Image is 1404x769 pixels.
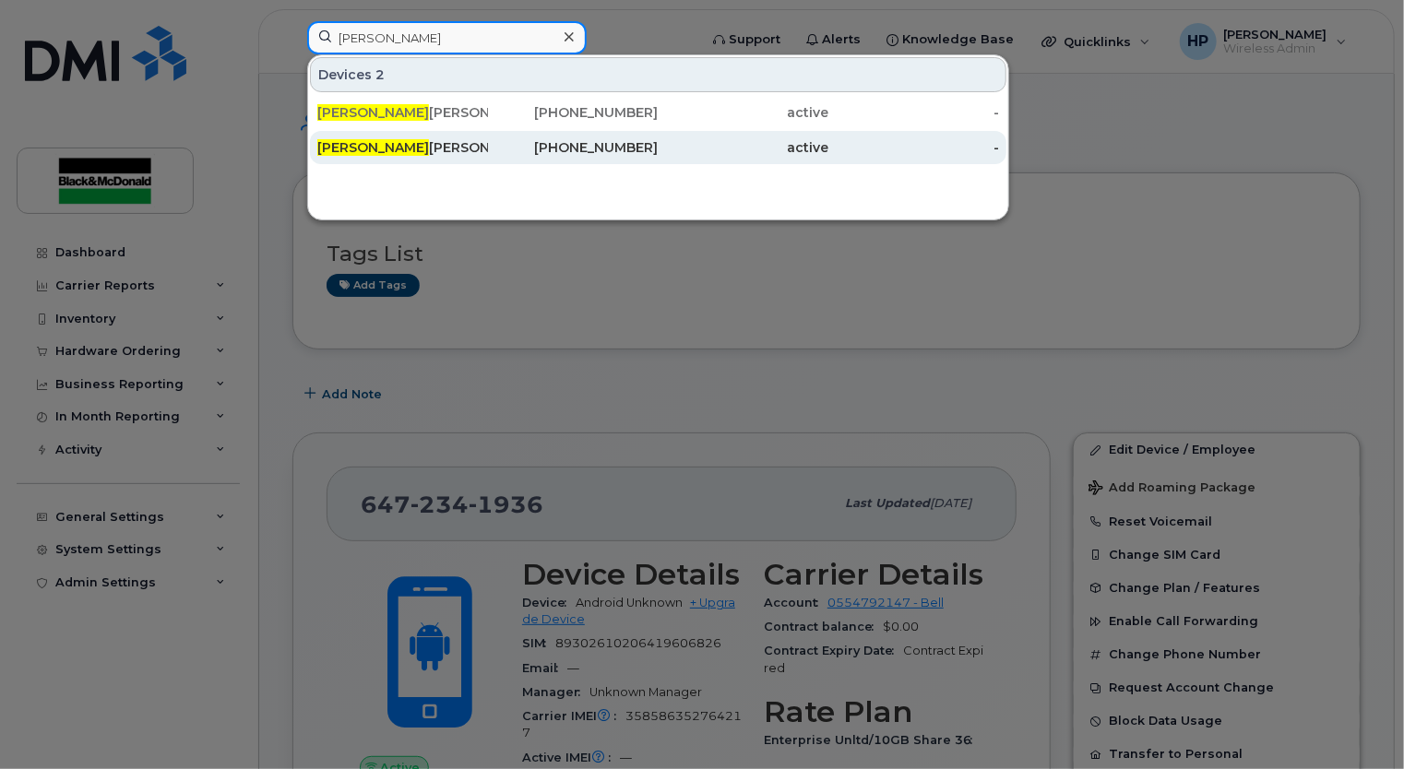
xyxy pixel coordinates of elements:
div: [PHONE_NUMBER] [488,138,659,157]
div: [PERSON_NAME] [317,138,488,157]
a: [PERSON_NAME][PERSON_NAME][PHONE_NUMBER]active- [310,131,1006,164]
div: [PHONE_NUMBER] [488,103,659,122]
span: [PERSON_NAME] [317,139,429,156]
div: [PERSON_NAME] [317,103,488,122]
div: active [659,103,829,122]
span: [PERSON_NAME] [317,104,429,121]
div: - [828,103,999,122]
a: [PERSON_NAME][PERSON_NAME][PHONE_NUMBER]active- [310,96,1006,129]
div: active [659,138,829,157]
div: Devices [310,57,1006,92]
span: 2 [375,65,385,84]
div: - [828,138,999,157]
